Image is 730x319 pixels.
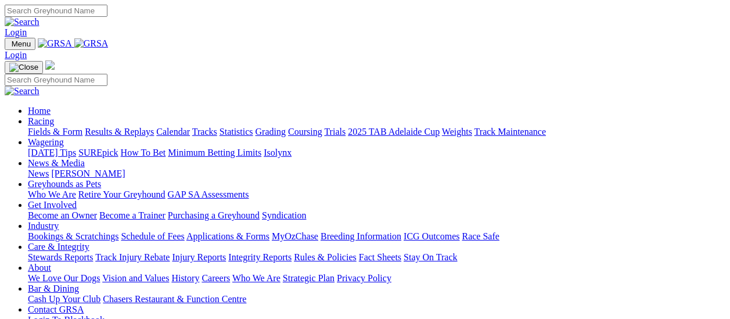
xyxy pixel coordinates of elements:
[99,210,166,220] a: Become a Trainer
[28,273,100,283] a: We Love Our Dogs
[404,252,457,262] a: Stay On Track
[28,242,89,252] a: Care & Integrity
[28,137,64,147] a: Wagering
[28,273,725,284] div: About
[262,210,306,220] a: Syndication
[5,38,35,50] button: Toggle navigation
[288,127,322,137] a: Coursing
[28,284,79,293] a: Bar & Dining
[28,169,49,178] a: News
[28,304,84,314] a: Contact GRSA
[359,252,401,262] a: Fact Sheets
[28,231,118,241] a: Bookings & Scratchings
[28,210,97,220] a: Become an Owner
[348,127,440,137] a: 2025 TAB Adelaide Cup
[85,127,154,137] a: Results & Replays
[5,61,43,74] button: Toggle navigation
[5,74,107,86] input: Search
[171,273,199,283] a: History
[28,116,54,126] a: Racing
[121,148,166,157] a: How To Bet
[442,127,472,137] a: Weights
[5,86,39,96] img: Search
[121,231,184,241] a: Schedule of Fees
[28,169,725,179] div: News & Media
[192,127,217,137] a: Tracks
[28,200,77,210] a: Get Involved
[220,127,253,137] a: Statistics
[12,40,31,48] span: Menu
[172,252,226,262] a: Injury Reports
[28,106,51,116] a: Home
[28,252,725,263] div: Care & Integrity
[28,127,82,137] a: Fields & Form
[28,210,725,221] div: Get Involved
[156,127,190,137] a: Calendar
[102,273,169,283] a: Vision and Values
[232,273,281,283] a: Who We Are
[228,252,292,262] a: Integrity Reports
[272,231,318,241] a: MyOzChase
[28,148,725,158] div: Wagering
[28,294,725,304] div: Bar & Dining
[28,189,76,199] a: Who We Are
[28,221,59,231] a: Industry
[5,50,27,60] a: Login
[78,189,166,199] a: Retire Your Greyhound
[28,231,725,242] div: Industry
[321,231,401,241] a: Breeding Information
[28,127,725,137] div: Racing
[474,127,546,137] a: Track Maintenance
[256,127,286,137] a: Grading
[5,5,107,17] input: Search
[337,273,391,283] a: Privacy Policy
[5,27,27,37] a: Login
[28,148,76,157] a: [DATE] Tips
[264,148,292,157] a: Isolynx
[78,148,118,157] a: SUREpick
[28,158,85,168] a: News & Media
[95,252,170,262] a: Track Injury Rebate
[28,179,101,189] a: Greyhounds as Pets
[294,252,357,262] a: Rules & Policies
[28,294,100,304] a: Cash Up Your Club
[283,273,335,283] a: Strategic Plan
[404,231,459,241] a: ICG Outcomes
[28,189,725,200] div: Greyhounds as Pets
[45,60,55,70] img: logo-grsa-white.png
[28,263,51,273] a: About
[74,38,109,49] img: GRSA
[168,210,260,220] a: Purchasing a Greyhound
[5,17,39,27] img: Search
[38,38,72,49] img: GRSA
[168,148,261,157] a: Minimum Betting Limits
[9,63,38,72] img: Close
[462,231,499,241] a: Race Safe
[186,231,269,241] a: Applications & Forms
[324,127,346,137] a: Trials
[51,169,125,178] a: [PERSON_NAME]
[28,252,93,262] a: Stewards Reports
[168,189,249,199] a: GAP SA Assessments
[103,294,246,304] a: Chasers Restaurant & Function Centre
[202,273,230,283] a: Careers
